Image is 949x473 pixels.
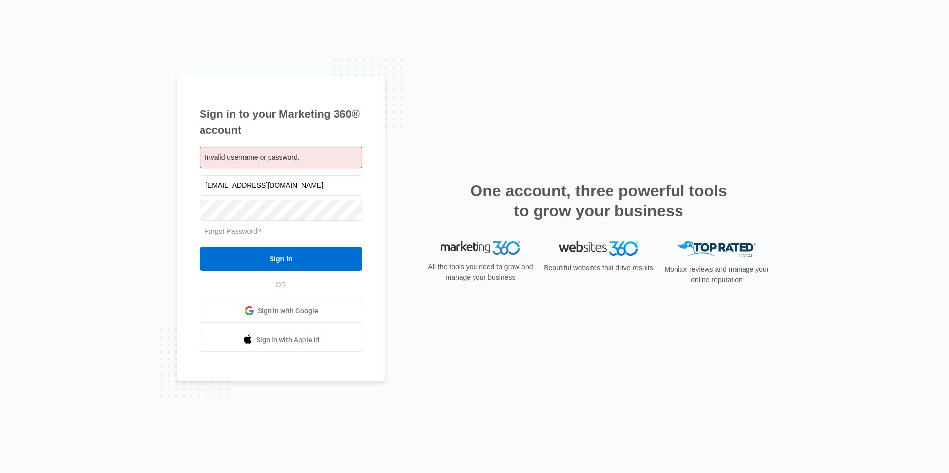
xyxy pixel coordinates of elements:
[256,335,320,345] span: Sign in with Apple Id
[200,106,362,138] h1: Sign in to your Marketing 360® account
[661,264,772,285] p: Monitor reviews and manage your online reputation
[204,227,261,235] a: Forgot Password?
[200,247,362,271] input: Sign In
[258,306,318,316] span: Sign in with Google
[200,328,362,352] a: Sign in with Apple Id
[200,299,362,323] a: Sign in with Google
[543,263,654,273] p: Beautiful websites that drive results
[205,153,300,161] span: Invalid username or password.
[559,241,638,256] img: Websites 360
[467,181,730,221] h2: One account, three powerful tools to grow your business
[441,241,520,255] img: Marketing 360
[200,175,362,196] input: Email
[269,280,293,290] span: OR
[425,262,536,283] p: All the tools you need to grow and manage your business
[677,241,756,258] img: Top Rated Local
